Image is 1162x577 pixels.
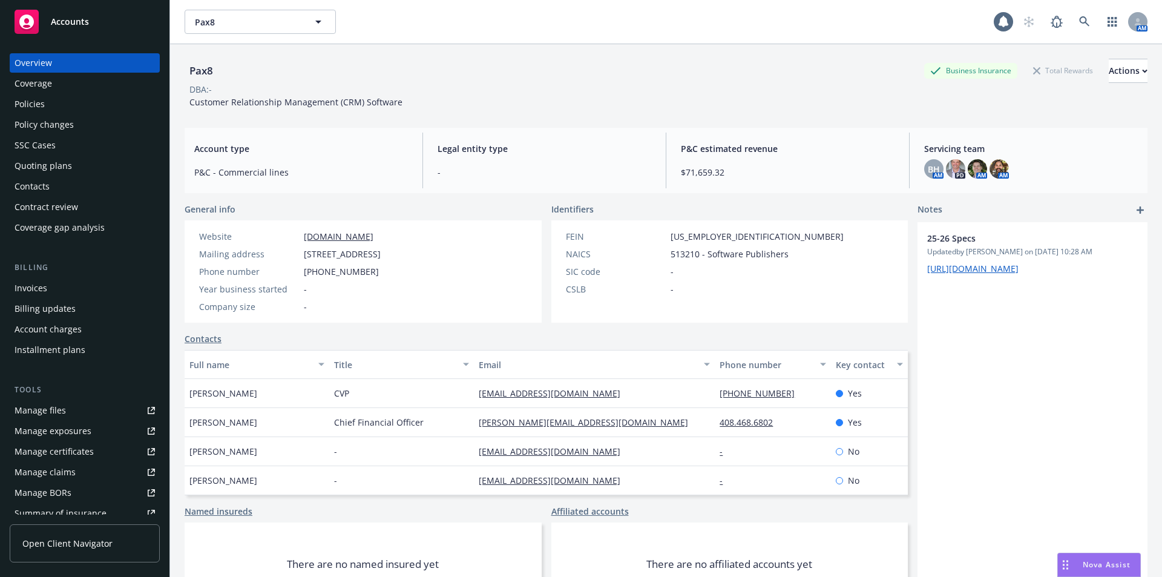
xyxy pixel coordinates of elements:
[199,300,299,313] div: Company size
[10,442,160,461] a: Manage certificates
[566,230,666,243] div: FEIN
[1109,59,1147,83] button: Actions
[15,136,56,155] div: SSC Cases
[10,177,160,196] a: Contacts
[928,163,940,176] span: BH
[334,474,337,487] span: -
[10,401,160,420] a: Manage files
[10,262,160,274] div: Billing
[15,279,47,298] div: Invoices
[15,53,52,73] div: Overview
[848,416,862,429] span: Yes
[927,246,1138,257] span: Updated by [PERSON_NAME] on [DATE] 10:28 AM
[334,387,349,400] span: CVP
[304,300,307,313] span: -
[10,53,160,73] a: Overview
[15,156,72,176] div: Quoting plans
[848,387,862,400] span: Yes
[10,463,160,482] a: Manage claims
[15,218,105,237] div: Coverage gap analysis
[720,387,804,399] a: [PHONE_NUMBER]
[15,421,91,441] div: Manage exposures
[15,197,78,217] div: Contract review
[22,537,113,550] span: Open Client Navigator
[185,505,252,518] a: Named insureds
[334,445,337,458] span: -
[334,416,424,429] span: Chief Financial Officer
[10,136,160,155] a: SSC Cases
[646,557,812,572] span: There are no affiliated accounts yet
[671,283,674,295] span: -
[1027,63,1099,78] div: Total Rewards
[189,445,257,458] span: [PERSON_NAME]
[15,483,71,503] div: Manage BORs
[15,463,76,482] div: Manage claims
[199,248,299,260] div: Mailing address
[566,265,666,278] div: SIC code
[924,63,1017,78] div: Business Insurance
[10,156,160,176] a: Quoting plans
[479,358,697,371] div: Email
[10,74,160,93] a: Coverage
[681,142,894,155] span: P&C estimated revenue
[720,417,783,428] a: 408.468.6802
[1072,10,1097,34] a: Search
[720,358,812,371] div: Phone number
[199,283,299,295] div: Year business started
[10,299,160,318] a: Billing updates
[671,248,789,260] span: 513210 - Software Publishers
[10,483,160,503] a: Manage BORs
[199,230,299,243] div: Website
[720,446,732,457] a: -
[15,115,74,134] div: Policy changes
[671,230,844,243] span: [US_EMPLOYER_IDENTIFICATION_NUMBER]
[15,94,45,114] div: Policies
[10,197,160,217] a: Contract review
[185,63,218,79] div: Pax8
[1045,10,1069,34] a: Report a Bug
[968,159,987,179] img: photo
[681,166,894,179] span: $71,659.32
[438,166,651,179] span: -
[479,417,698,428] a: [PERSON_NAME][EMAIL_ADDRESS][DOMAIN_NAME]
[189,358,311,371] div: Full name
[10,421,160,441] a: Manage exposures
[720,475,732,486] a: -
[185,350,329,379] button: Full name
[551,505,629,518] a: Affiliated accounts
[924,142,1138,155] span: Servicing team
[329,350,474,379] button: Title
[15,177,50,196] div: Contacts
[917,203,942,217] span: Notes
[10,320,160,339] a: Account charges
[10,384,160,396] div: Tools
[304,265,379,278] span: [PHONE_NUMBER]
[848,445,859,458] span: No
[185,332,222,345] a: Contacts
[990,159,1009,179] img: photo
[566,283,666,295] div: CSLB
[566,248,666,260] div: NAICS
[1100,10,1124,34] a: Switch app
[1109,59,1147,82] div: Actions
[10,218,160,237] a: Coverage gap analysis
[304,248,381,260] span: [STREET_ADDRESS]
[10,340,160,360] a: Installment plans
[194,142,408,155] span: Account type
[10,504,160,523] a: Summary of insurance
[304,283,307,295] span: -
[195,16,300,28] span: Pax8
[917,222,1147,285] div: 25-26 SpecsUpdatedby [PERSON_NAME] on [DATE] 10:28 AM[URL][DOMAIN_NAME]
[189,474,257,487] span: [PERSON_NAME]
[10,94,160,114] a: Policies
[438,142,651,155] span: Legal entity type
[479,387,630,399] a: [EMAIL_ADDRESS][DOMAIN_NAME]
[189,83,212,96] div: DBA: -
[15,401,66,420] div: Manage files
[185,10,336,34] button: Pax8
[304,231,373,242] a: [DOMAIN_NAME]
[479,446,630,457] a: [EMAIL_ADDRESS][DOMAIN_NAME]
[1133,203,1147,217] a: add
[185,203,235,216] span: General info
[15,442,94,461] div: Manage certificates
